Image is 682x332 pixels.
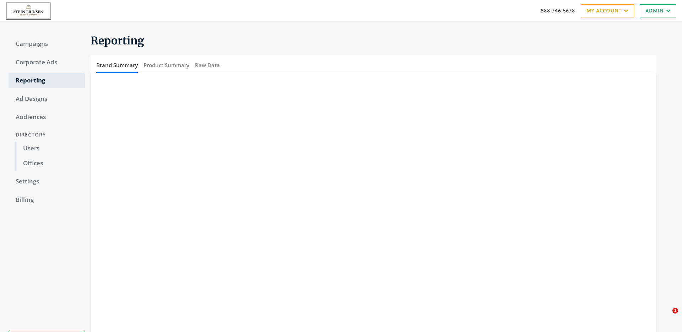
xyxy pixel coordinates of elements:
a: Corporate Ads [9,55,85,70]
a: Audiences [9,110,85,125]
span: 1 [672,308,678,314]
img: Adwerx [6,2,51,20]
a: Campaigns [9,37,85,52]
button: Product Summary [144,58,189,73]
div: Directory [9,128,85,141]
a: Offices [16,156,85,171]
a: 888.746.5678 [541,7,575,14]
button: Raw Data [195,58,220,73]
h1: Reporting [91,34,656,48]
a: Admin [640,4,676,17]
iframe: Intercom live chat [658,308,675,325]
a: Billing [9,193,85,208]
a: Users [16,141,85,156]
a: Reporting [9,73,85,88]
button: Brand Summary [96,58,138,73]
a: Settings [9,174,85,189]
a: Ad Designs [9,92,85,107]
a: My Account [581,4,634,17]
